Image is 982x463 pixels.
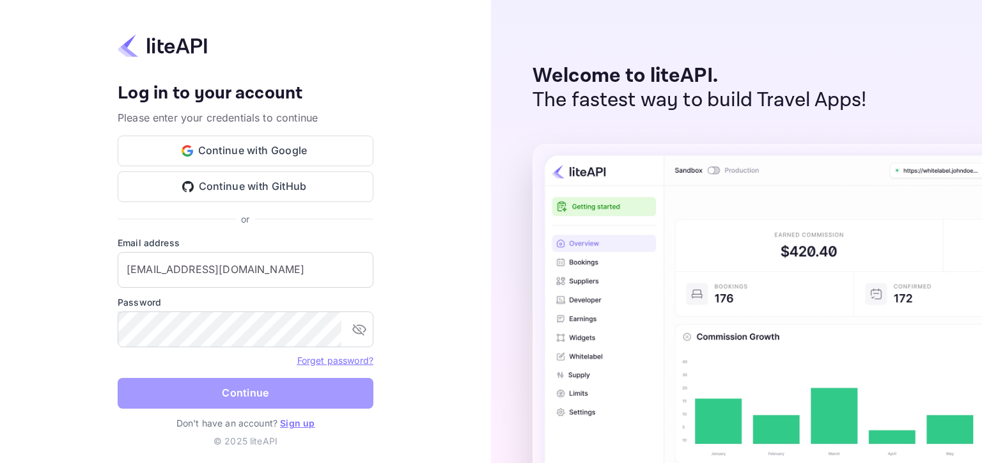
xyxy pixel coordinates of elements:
a: Forget password? [297,355,373,366]
label: Password [118,295,373,309]
p: Don't have an account? [118,416,373,430]
button: Continue [118,378,373,409]
p: Welcome to liteAPI. [533,64,867,88]
h4: Log in to your account [118,82,373,105]
p: or [241,212,249,226]
img: liteapi [118,33,207,58]
button: Continue with GitHub [118,171,373,202]
p: The fastest way to build Travel Apps! [533,88,867,113]
p: © 2025 liteAPI [214,434,277,448]
a: Sign up [280,418,315,428]
label: Email address [118,236,373,249]
input: Enter your email address [118,252,373,288]
button: toggle password visibility [347,317,372,342]
a: Forget password? [297,354,373,366]
p: Please enter your credentials to continue [118,110,373,125]
button: Continue with Google [118,136,373,166]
